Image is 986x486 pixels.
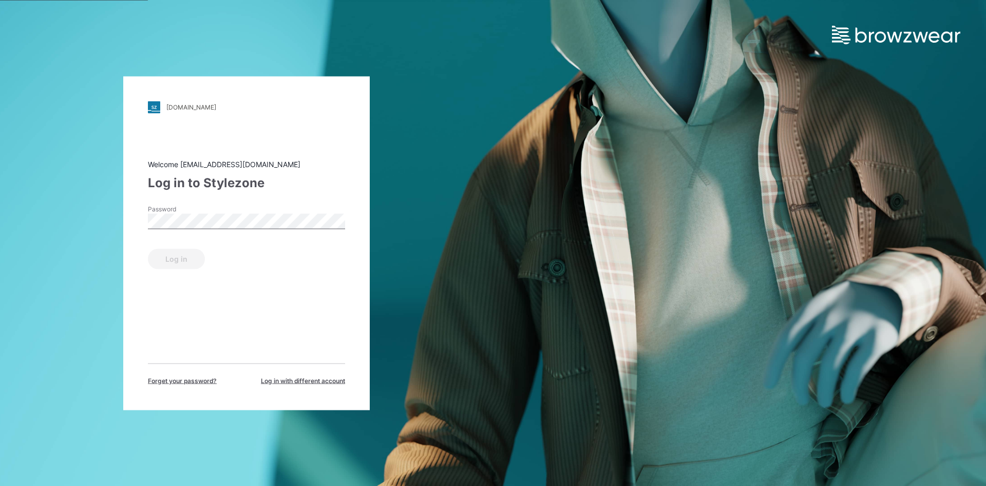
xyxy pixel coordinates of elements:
div: [DOMAIN_NAME] [166,103,216,111]
div: Log in to Stylezone [148,173,345,192]
img: stylezone-logo.562084cfcfab977791bfbf7441f1a819.svg [148,101,160,113]
span: Log in with different account [261,376,345,385]
div: Welcome [EMAIL_ADDRESS][DOMAIN_NAME] [148,158,345,169]
a: [DOMAIN_NAME] [148,101,345,113]
img: browzwear-logo.e42bd6dac1945053ebaf764b6aa21510.svg [832,26,960,44]
span: Forget your password? [148,376,217,385]
label: Password [148,204,220,213]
